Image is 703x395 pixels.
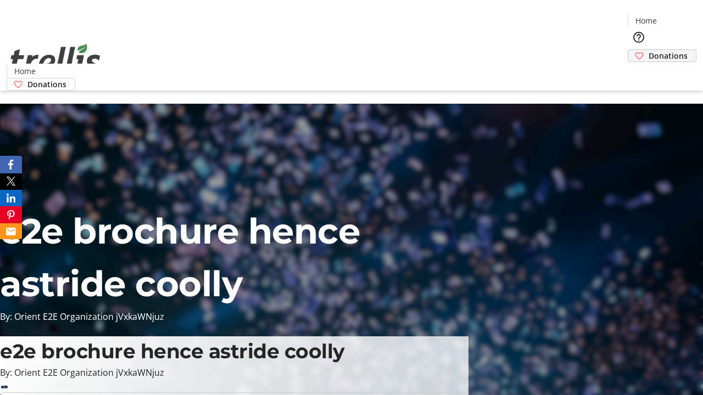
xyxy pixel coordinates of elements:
[628,26,650,48] button: Help
[628,15,663,26] a: Home
[14,65,36,77] span: Home
[628,49,696,62] a: Donations
[649,50,688,61] span: Donations
[7,78,75,91] a: Donations
[635,15,657,26] span: Home
[628,62,650,84] button: Cart
[27,78,66,90] span: Donations
[7,32,104,87] img: Orient E2E Organization jVxkaWNjuz's Logo
[7,65,42,77] a: Home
